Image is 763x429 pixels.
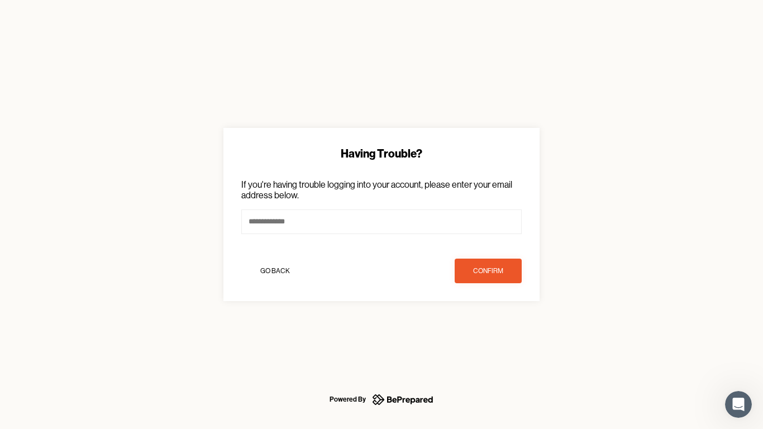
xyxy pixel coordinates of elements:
iframe: Intercom live chat [725,391,752,418]
p: If you're having trouble logging into your account, please enter your email address below. [241,179,522,201]
div: confirm [473,265,503,277]
button: Go Back [241,259,308,283]
button: confirm [455,259,522,283]
div: Having Trouble? [241,146,522,161]
div: Powered By [330,393,366,406]
div: Go Back [260,265,290,277]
